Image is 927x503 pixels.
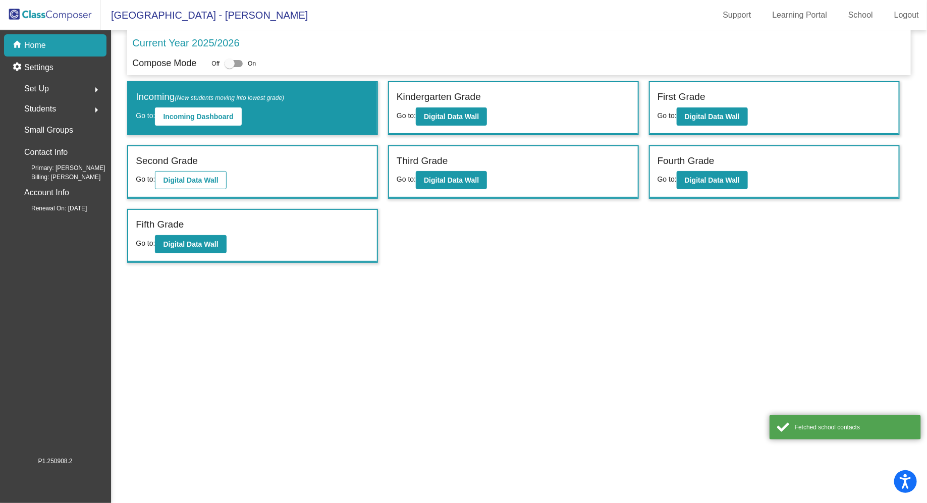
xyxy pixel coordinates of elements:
p: Account Info [24,186,69,200]
button: Digital Data Wall [416,171,487,189]
mat-icon: arrow_right [90,104,102,116]
span: Billing: [PERSON_NAME] [15,173,100,182]
button: Digital Data Wall [677,171,748,189]
div: Fetched school contacts [795,423,913,432]
b: Digital Data Wall [685,176,740,184]
a: School [840,7,881,23]
b: Digital Data Wall [424,113,479,121]
button: Digital Data Wall [155,171,226,189]
span: [GEOGRAPHIC_DATA] - [PERSON_NAME] [101,7,308,23]
p: Current Year 2025/2026 [132,35,239,50]
p: Contact Info [24,145,68,159]
mat-icon: arrow_right [90,84,102,96]
span: Go to: [658,111,677,120]
button: Digital Data Wall [416,107,487,126]
span: Off [211,59,220,68]
a: Logout [886,7,927,23]
span: Renewal On: [DATE] [15,204,87,213]
p: Small Groups [24,123,73,137]
p: Home [24,39,46,51]
label: Kindergarten Grade [397,90,481,104]
p: Compose Mode [132,57,196,70]
b: Digital Data Wall [163,176,218,184]
span: Go to: [397,111,416,120]
span: Go to: [658,175,677,183]
label: Second Grade [136,154,198,169]
a: Learning Portal [765,7,836,23]
p: Settings [24,62,53,74]
a: Support [715,7,759,23]
span: Go to: [397,175,416,183]
span: Go to: [136,239,155,247]
span: Students [24,102,56,116]
mat-icon: settings [12,62,24,74]
label: First Grade [658,90,705,104]
span: Set Up [24,82,49,96]
label: Incoming [136,90,284,104]
b: Digital Data Wall [424,176,479,184]
label: Fourth Grade [658,154,715,169]
span: (New students moving into lowest grade) [175,94,284,101]
span: Primary: [PERSON_NAME] [15,163,105,173]
button: Digital Data Wall [155,235,226,253]
mat-icon: home [12,39,24,51]
b: Digital Data Wall [163,240,218,248]
span: Go to: [136,175,155,183]
label: Third Grade [397,154,448,169]
span: Go to: [136,111,155,120]
label: Fifth Grade [136,217,184,232]
button: Incoming Dashboard [155,107,241,126]
b: Incoming Dashboard [163,113,233,121]
b: Digital Data Wall [685,113,740,121]
button: Digital Data Wall [677,107,748,126]
span: On [248,59,256,68]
